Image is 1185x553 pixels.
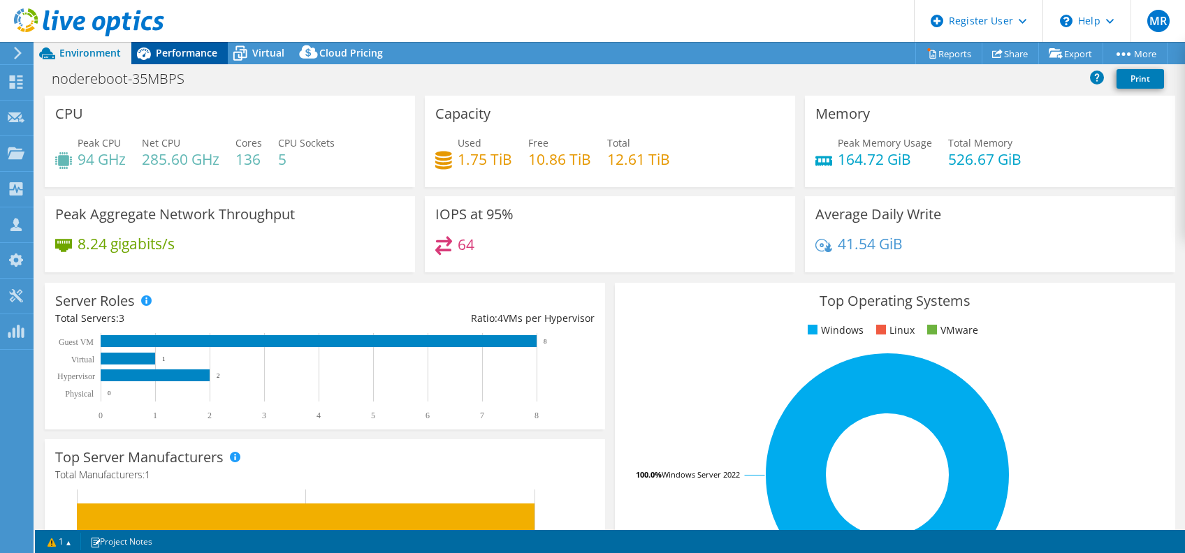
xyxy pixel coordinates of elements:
span: 3 [119,311,124,325]
text: 2 [208,411,212,420]
text: 0 [99,411,103,420]
text: Virtual [71,355,95,364]
h3: IOPS at 95% [435,207,514,222]
h4: 41.54 GiB [838,236,903,251]
h4: 136 [235,152,262,167]
h3: CPU [55,106,83,121]
span: Net CPU [142,136,180,149]
h4: 526.67 GiB [948,152,1022,167]
a: Reports [915,43,982,64]
h3: Memory [815,106,870,121]
span: Peak CPU [78,136,121,149]
text: 1 [153,411,157,420]
tspan: 100.0% [636,469,662,480]
text: 8 [544,338,547,345]
text: 3 [262,411,266,420]
h4: 12.61 TiB [607,152,670,167]
h3: Average Daily Write [815,207,941,222]
a: Project Notes [80,533,162,550]
span: Virtual [252,46,284,59]
svg: \n [1060,15,1073,27]
h4: 5 [278,152,335,167]
text: 5 [371,411,375,420]
h3: Peak Aggregate Network Throughput [55,207,295,222]
h4: 1.75 TiB [458,152,512,167]
h4: 8.24 gigabits/s [78,236,175,251]
span: 4 [497,311,503,325]
text: Hypervisor [57,371,95,381]
h4: 94 GHz [78,152,126,167]
text: 6 [426,411,430,420]
span: Cores [235,136,262,149]
h4: Total Manufacturers: [55,467,595,482]
h4: 64 [458,237,474,252]
h3: Capacity [435,106,490,121]
text: 2 [217,372,220,379]
text: 4 [317,411,321,420]
h3: Server Roles [55,293,135,309]
span: 1 [145,468,150,481]
h3: Top Operating Systems [625,293,1165,309]
li: Windows [804,323,864,338]
h4: 164.72 GiB [838,152,932,167]
span: Cloud Pricing [319,46,383,59]
h1: nodereboot-35MBPS [45,71,206,87]
span: Free [528,136,548,149]
span: Peak Memory Usage [838,136,932,149]
text: Guest VM [59,337,94,347]
text: 8 [535,411,539,420]
text: 0 [108,390,111,397]
span: Used [458,136,481,149]
h3: Top Server Manufacturers [55,450,224,465]
a: Share [982,43,1039,64]
span: Environment [59,46,121,59]
div: Total Servers: [55,311,325,326]
text: 1 [162,355,166,362]
span: CPU Sockets [278,136,335,149]
li: Linux [873,323,915,338]
a: Export [1038,43,1103,64]
a: 1 [38,533,81,550]
span: Total [607,136,630,149]
span: MR [1147,10,1170,32]
h4: 285.60 GHz [142,152,219,167]
li: VMware [924,323,978,338]
tspan: Windows Server 2022 [662,469,740,480]
span: Performance [156,46,217,59]
a: Print [1117,69,1164,89]
div: Ratio: VMs per Hypervisor [325,311,595,326]
a: More [1103,43,1168,64]
text: Physical [65,389,94,399]
span: Total Memory [948,136,1012,149]
h4: 10.86 TiB [528,152,591,167]
text: 7 [480,411,484,420]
